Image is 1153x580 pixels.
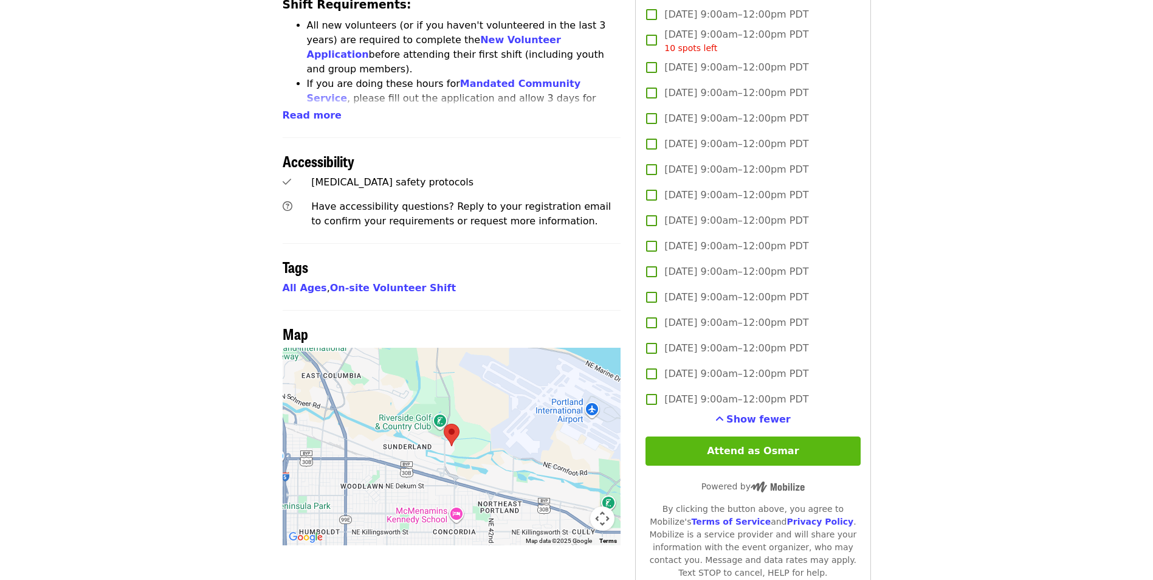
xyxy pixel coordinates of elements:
button: Map camera controls [590,506,614,531]
span: [DATE] 9:00am–12:00pm PDT [664,137,808,151]
span: [DATE] 9:00am–12:00pm PDT [664,367,808,381]
a: Terms (opens in new tab) [599,537,617,544]
span: Map data ©2025 Google [526,537,592,544]
span: Tags [283,256,308,277]
a: Privacy Policy [786,517,853,526]
span: [DATE] 9:00am–12:00pm PDT [664,7,808,22]
button: Attend as Osmar [645,437,860,466]
span: Read more [283,109,342,121]
span: Have accessibility questions? Reply to your registration email to confirm your requirements or re... [311,201,611,227]
span: [DATE] 9:00am–12:00pm PDT [664,188,808,202]
a: Terms of Service [691,517,771,526]
span: [DATE] 9:00am–12:00pm PDT [664,392,808,407]
li: All new volunteers (or if you haven't volunteered in the last 3 years) are required to complete t... [307,18,621,77]
span: [DATE] 9:00am–12:00pm PDT [664,316,808,330]
span: Map [283,323,308,344]
span: [DATE] 9:00am–12:00pm PDT [664,290,808,305]
span: [DATE] 9:00am–12:00pm PDT [664,111,808,126]
button: See more timeslots [715,412,791,427]
img: Google [286,530,326,545]
span: 10 spots left [664,43,717,53]
span: [DATE] 9:00am–12:00pm PDT [664,213,808,228]
span: [DATE] 9:00am–12:00pm PDT [664,162,808,177]
img: Powered by Mobilize [751,482,805,492]
span: [DATE] 9:00am–12:00pm PDT [664,341,808,356]
span: , [283,282,330,294]
a: On-site Volunteer Shift [330,282,456,294]
span: [DATE] 9:00am–12:00pm PDT [664,239,808,254]
i: check icon [283,176,291,188]
span: [DATE] 9:00am–12:00pm PDT [664,60,808,75]
div: [MEDICAL_DATA] safety protocols [311,175,621,190]
span: [DATE] 9:00am–12:00pm PDT [664,264,808,279]
span: Powered by [701,482,805,491]
li: If you are doing these hours for , please fill out the application and allow 3 days for approval.... [307,77,621,135]
a: New Volunteer Application [307,34,561,60]
div: By clicking the button above, you agree to Mobilize's and . Mobilize is a service provider and wi... [645,503,860,579]
i: question-circle icon [283,201,292,212]
span: [DATE] 9:00am–12:00pm PDT [664,86,808,100]
a: All Ages [283,282,327,294]
button: Read more [283,108,342,123]
span: Accessibility [283,150,354,171]
a: Open this area in Google Maps (opens a new window) [286,530,326,545]
span: [DATE] 9:00am–12:00pm PDT [664,27,808,55]
span: Show fewer [726,413,791,425]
